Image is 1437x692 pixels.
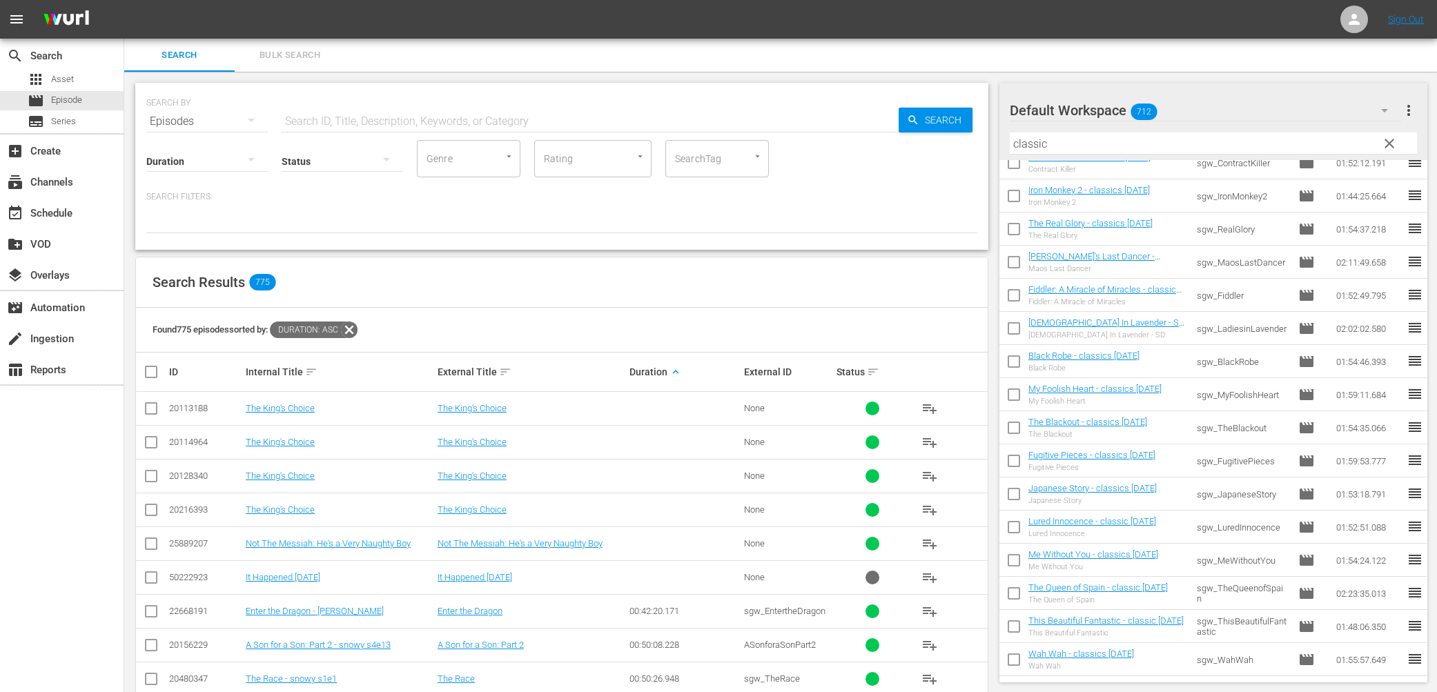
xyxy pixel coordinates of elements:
[629,640,741,650] div: 00:50:08.228
[921,637,938,653] span: playlist_add
[438,403,507,413] a: The King's Choice
[921,468,938,484] span: playlist_add
[1028,165,1151,174] div: Contract Killer
[1407,485,1423,502] span: reorder
[438,572,512,582] a: It Happened [DATE]
[243,48,337,63] span: Bulk Search
[1400,102,1417,119] span: more_vert
[751,150,764,163] button: Open
[1331,212,1407,246] td: 01:54:37.218
[1131,97,1157,126] span: 712
[1298,254,1315,270] span: Episode
[169,471,242,481] div: 20128340
[438,471,507,481] a: The King's Choice
[634,150,647,163] button: Open
[1331,345,1407,378] td: 01:54:46.393
[1191,511,1293,544] td: sgw_LuredInnocence
[1028,364,1140,373] div: Black Robe
[744,606,825,616] span: sgw_EntertheDragon
[1028,615,1184,626] a: This Beautiful Fantastic - classic [DATE]
[1407,253,1423,270] span: reorder
[7,143,23,159] span: Create
[246,640,391,650] a: A Son for a Son: Part 2 - snowy s4e13
[1378,132,1400,154] button: clear
[1298,221,1315,237] span: Episode
[1028,529,1156,538] div: Lured Innocence
[1028,284,1182,305] a: Fiddler: A Miracle of Miracles - classics [DATE]
[1028,264,1186,273] div: Maos Last Dancer
[1298,486,1315,502] span: Episode
[913,561,946,594] button: playlist_add
[1028,496,1157,505] div: Japanese Story
[1028,330,1186,339] div: [DEMOGRAPHIC_DATA] In Lavender - SD
[1191,146,1293,179] td: sgw_ContractKiller
[169,640,242,650] div: 20156229
[1298,651,1315,668] span: Episode
[169,606,242,616] div: 22668191
[1331,279,1407,312] td: 01:52:49.795
[51,115,76,128] span: Series
[1028,595,1168,604] div: The Queen of Spain
[28,92,44,109] span: Episode
[146,102,268,141] div: Episodes
[169,572,242,582] div: 50222923
[867,366,879,378] span: sort
[1191,544,1293,577] td: sgw_MeWithoutYou
[502,150,516,163] button: Open
[246,572,320,582] a: It Happened [DATE]
[305,366,317,378] span: sort
[1331,544,1407,577] td: 01:54:24.122
[1388,14,1424,25] a: Sign Out
[913,426,946,459] button: playlist_add
[7,267,23,284] span: Overlays
[249,274,275,290] span: 775
[744,572,832,582] div: None
[1191,312,1293,345] td: sgw_LadiesinLavender
[1028,662,1134,671] div: Wah Wah
[1331,577,1407,610] td: 02:23:35.013
[921,434,938,451] span: playlist_add
[1028,450,1155,460] a: Fugitive Pieces - classics [DATE]
[1028,297,1186,306] div: Fiddler: A Miracle of Miracles
[1407,584,1423,601] span: reorder
[1298,320,1315,337] span: Episode
[1191,345,1293,378] td: sgw_BlackRobe
[7,174,23,190] span: Channels
[913,392,946,425] button: playlist_add
[1381,135,1398,152] span: clear
[1400,94,1417,127] button: more_vert
[1331,411,1407,444] td: 01:54:35.066
[246,471,315,481] a: The King's Choice
[1028,430,1147,439] div: The Blackout
[921,400,938,417] span: playlist_add
[1331,179,1407,212] td: 01:44:25.664
[1331,378,1407,411] td: 01:59:11.684
[744,403,832,413] div: None
[629,606,741,616] div: 00:42:20.171
[1191,179,1293,212] td: sgw_IronMonkey2
[169,673,242,684] div: 20480347
[744,366,832,377] div: External ID
[1407,286,1423,303] span: reorder
[1191,246,1293,279] td: sgw_MaosLastDancer
[1298,188,1315,204] span: Episode
[669,366,682,378] span: keyboard_arrow_up
[1010,91,1401,130] div: Default Workspace
[1191,378,1293,411] td: sgw_MyFoolishHeart
[1331,312,1407,345] td: 02:02:02.580
[919,108,972,132] span: Search
[1407,419,1423,435] span: reorder
[837,364,909,380] div: Status
[1331,477,1407,511] td: 01:53:18.791
[913,595,946,628] button: playlist_add
[1028,218,1153,228] a: The Real Glory - classics [DATE]
[1407,518,1423,535] span: reorder
[169,366,242,377] div: ID
[1028,516,1156,526] a: Lured Innocence - classic [DATE]
[438,640,524,650] a: A Son for a Son: Part 2
[1028,231,1153,240] div: The Real Glory
[629,364,741,380] div: Duration
[28,71,44,88] span: Asset
[7,236,23,253] span: VOD
[921,671,938,687] span: playlist_add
